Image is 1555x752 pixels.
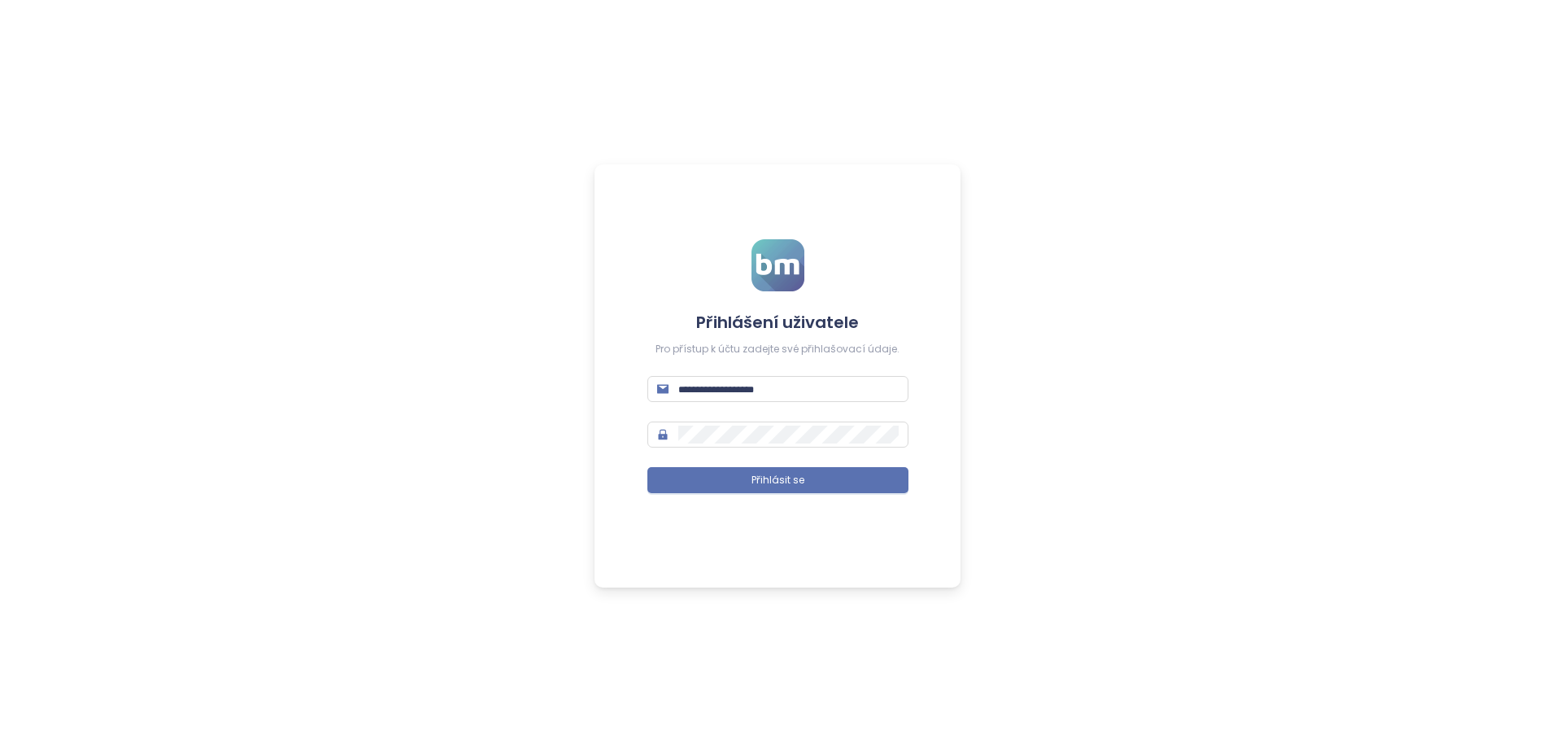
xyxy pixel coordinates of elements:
span: mail [657,383,669,395]
button: Přihlásit se [647,467,908,493]
h4: Přihlášení uživatele [647,311,908,334]
span: Přihlásit se [751,473,804,488]
span: lock [657,429,669,440]
div: Pro přístup k účtu zadejte své přihlašovací údaje. [647,342,908,357]
img: logo [751,239,804,291]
